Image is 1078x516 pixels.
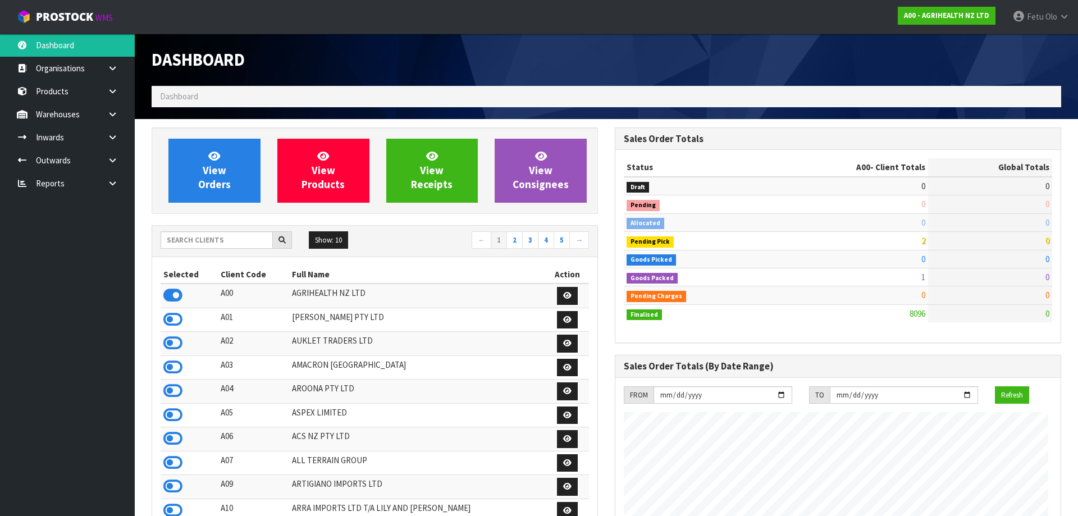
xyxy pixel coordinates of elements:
span: Draft [627,182,649,193]
a: 1 [491,231,507,249]
a: 2 [506,231,523,249]
td: AMACRON [GEOGRAPHIC_DATA] [289,355,546,380]
td: A06 [218,427,289,451]
span: 8096 [910,308,925,319]
th: Status [624,158,765,176]
nav: Page navigation [383,231,589,251]
span: 0 [1045,181,1049,191]
span: Finalised [627,309,662,321]
span: View Products [302,149,345,191]
span: Goods Packed [627,273,678,284]
span: 0 [1045,308,1049,319]
span: Goods Picked [627,254,676,266]
span: 0 [1045,290,1049,300]
a: 5 [554,231,570,249]
span: 0 [921,254,925,264]
a: A00 - AGRIHEALTH NZ LTD [898,7,995,25]
span: Dashboard [152,49,245,70]
a: 4 [538,231,554,249]
div: FROM [624,386,654,404]
span: 0 [1045,272,1049,282]
td: ALL TERRAIN GROUP [289,451,546,475]
img: cube-alt.png [17,10,31,24]
h3: Sales Order Totals [624,134,1052,144]
th: Full Name [289,266,546,284]
span: Pending Pick [627,236,674,248]
span: Dashboard [160,91,198,102]
td: A05 [218,403,289,427]
td: A04 [218,380,289,404]
th: - Client Totals [765,158,928,176]
input: Search clients [161,231,273,249]
span: 0 [1045,199,1049,209]
div: TO [809,386,830,404]
td: [PERSON_NAME] PTY LTD [289,308,546,332]
span: Fetu [1027,11,1044,22]
a: ViewReceipts [386,139,478,203]
td: AUKLET TRADERS LTD [289,332,546,356]
span: ProStock [36,10,93,24]
a: 3 [522,231,538,249]
button: Refresh [995,386,1029,404]
span: 0 [1045,235,1049,246]
span: 2 [921,235,925,246]
td: A07 [218,451,289,475]
span: View Receipts [411,149,453,191]
a: ViewOrders [168,139,261,203]
h3: Sales Order Totals (By Date Range) [624,361,1052,372]
span: View Consignees [513,149,569,191]
th: Selected [161,266,218,284]
span: Pending Charges [627,291,686,302]
a: → [569,231,589,249]
span: A00 [856,162,870,172]
td: A03 [218,355,289,380]
th: Action [546,266,589,284]
td: AGRIHEALTH NZ LTD [289,284,546,308]
td: ASPEX LIMITED [289,403,546,427]
td: AROONA PTY LTD [289,380,546,404]
td: ARTIGIANO IMPORTS LTD [289,475,546,499]
strong: A00 - AGRIHEALTH NZ LTD [904,11,989,20]
a: ViewConsignees [495,139,587,203]
span: 0 [921,217,925,228]
span: 1 [921,272,925,282]
td: A09 [218,475,289,499]
td: A00 [218,284,289,308]
span: Pending [627,200,660,211]
span: Olo [1045,11,1057,22]
td: A02 [218,332,289,356]
span: 0 [921,181,925,191]
td: A01 [218,308,289,332]
button: Show: 10 [309,231,348,249]
a: ← [472,231,491,249]
small: WMS [95,12,113,23]
span: 0 [921,199,925,209]
span: View Orders [198,149,231,191]
span: 0 [1045,217,1049,228]
span: Allocated [627,218,664,229]
th: Client Code [218,266,289,284]
span: 0 [1045,254,1049,264]
td: ACS NZ PTY LTD [289,427,546,451]
span: 0 [921,290,925,300]
th: Global Totals [928,158,1052,176]
a: ViewProducts [277,139,369,203]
